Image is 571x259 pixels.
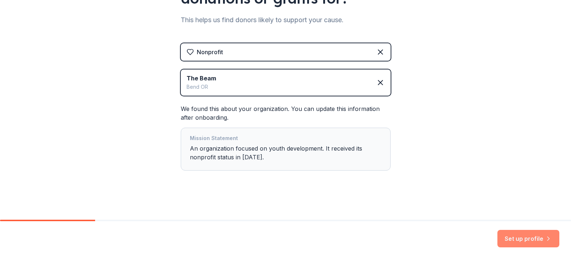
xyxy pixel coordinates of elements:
[181,14,391,26] div: This helps us find donors likely to support your cause.
[187,83,216,91] div: Bend OR
[190,134,382,144] div: Mission Statement
[190,134,382,164] div: An organization focused on youth development. It received its nonprofit status in [DATE].
[497,230,559,247] button: Set up profile
[197,48,223,56] div: Nonprofit
[187,74,216,83] div: The Beam
[181,104,391,171] div: We found this about your organization. You can update this information after onboarding.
